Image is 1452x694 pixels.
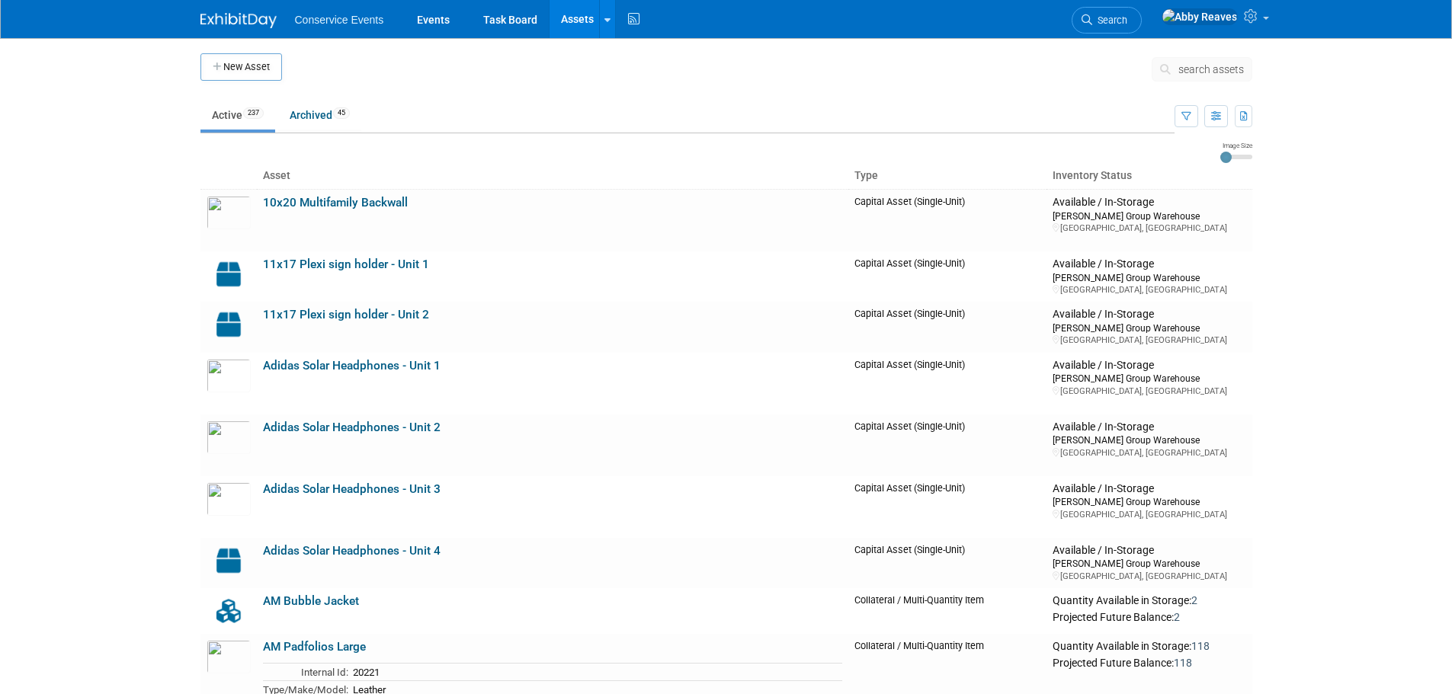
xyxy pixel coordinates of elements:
[257,163,849,189] th: Asset
[263,482,441,496] a: Adidas Solar Headphones - Unit 3
[1174,611,1180,623] span: 2
[200,53,282,81] button: New Asset
[333,107,350,119] span: 45
[295,14,384,26] span: Conservice Events
[1053,222,1245,234] div: [GEOGRAPHIC_DATA], [GEOGRAPHIC_DATA]
[848,353,1047,414] td: Capital Asset (Single-Unit)
[1053,544,1245,558] div: Available / In-Storage
[1053,209,1245,222] div: [PERSON_NAME] Group Warehouse
[1053,334,1245,346] div: [GEOGRAPHIC_DATA], [GEOGRAPHIC_DATA]
[207,544,251,577] img: Capital-Asset-Icon-2.png
[1053,433,1245,446] div: [PERSON_NAME] Group Warehouse
[1053,359,1245,373] div: Available / In-Storage
[207,257,251,291] img: Capital-Asset-Icon-2.png
[1053,557,1245,570] div: [PERSON_NAME] Group Warehouse
[200,101,275,130] a: Active237
[1152,57,1252,82] button: search assets
[1191,640,1210,652] span: 118
[263,421,441,434] a: Adidas Solar Headphones - Unit 2
[348,663,843,681] td: 20221
[1053,284,1245,296] div: [GEOGRAPHIC_DATA], [GEOGRAPHIC_DATA]
[1053,608,1245,625] div: Projected Future Balance:
[263,594,359,608] a: AM Bubble Jacket
[1162,8,1238,25] img: Abby Reaves
[1220,141,1252,150] div: Image Size
[1178,63,1244,75] span: search assets
[1053,308,1245,321] div: Available / In-Storage
[1053,654,1245,670] div: Projected Future Balance:
[1053,495,1245,508] div: [PERSON_NAME] Group Warehouse
[263,544,441,558] a: Adidas Solar Headphones - Unit 4
[848,189,1047,251] td: Capital Asset (Single-Unit)
[200,13,277,28] img: ExhibitDay
[243,107,264,119] span: 237
[278,101,361,130] a: Archived45
[848,163,1047,189] th: Type
[263,196,408,209] a: 10x20 Multifamily Backwall
[848,588,1047,634] td: Collateral / Multi-Quantity Item
[1053,421,1245,434] div: Available / In-Storage
[263,257,429,271] a: 11x17 Plexi sign holder - Unit 1
[207,308,251,341] img: Capital-Asset-Icon-2.png
[1053,321,1245,334] div: [PERSON_NAME] Group Warehouse
[1072,7,1142,34] a: Search
[1053,372,1245,385] div: [PERSON_NAME] Group Warehouse
[1191,594,1197,606] span: 2
[263,640,366,654] a: AM Padfolios Large
[1053,447,1245,459] div: [GEOGRAPHIC_DATA], [GEOGRAPHIC_DATA]
[1053,594,1245,608] div: Quantity Available in Storage:
[1053,640,1245,654] div: Quantity Available in Storage:
[1092,14,1127,26] span: Search
[1053,271,1245,284] div: [PERSON_NAME] Group Warehouse
[848,476,1047,538] td: Capital Asset (Single-Unit)
[848,302,1047,352] td: Capital Asset (Single-Unit)
[1053,257,1245,271] div: Available / In-Storage
[263,663,348,681] td: Internal Id:
[1053,482,1245,496] div: Available / In-Storage
[848,251,1047,302] td: Capital Asset (Single-Unit)
[848,538,1047,588] td: Capital Asset (Single-Unit)
[1174,657,1192,669] span: 118
[1053,509,1245,520] div: [GEOGRAPHIC_DATA], [GEOGRAPHIC_DATA]
[263,359,441,373] a: Adidas Solar Headphones - Unit 1
[1053,196,1245,209] div: Available / In-Storage
[207,594,251,628] img: Collateral-Icon-2.png
[1053,385,1245,397] div: [GEOGRAPHIC_DATA], [GEOGRAPHIC_DATA]
[1053,571,1245,582] div: [GEOGRAPHIC_DATA], [GEOGRAPHIC_DATA]
[263,308,429,321] a: 11x17 Plexi sign holder - Unit 2
[848,414,1047,476] td: Capital Asset (Single-Unit)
